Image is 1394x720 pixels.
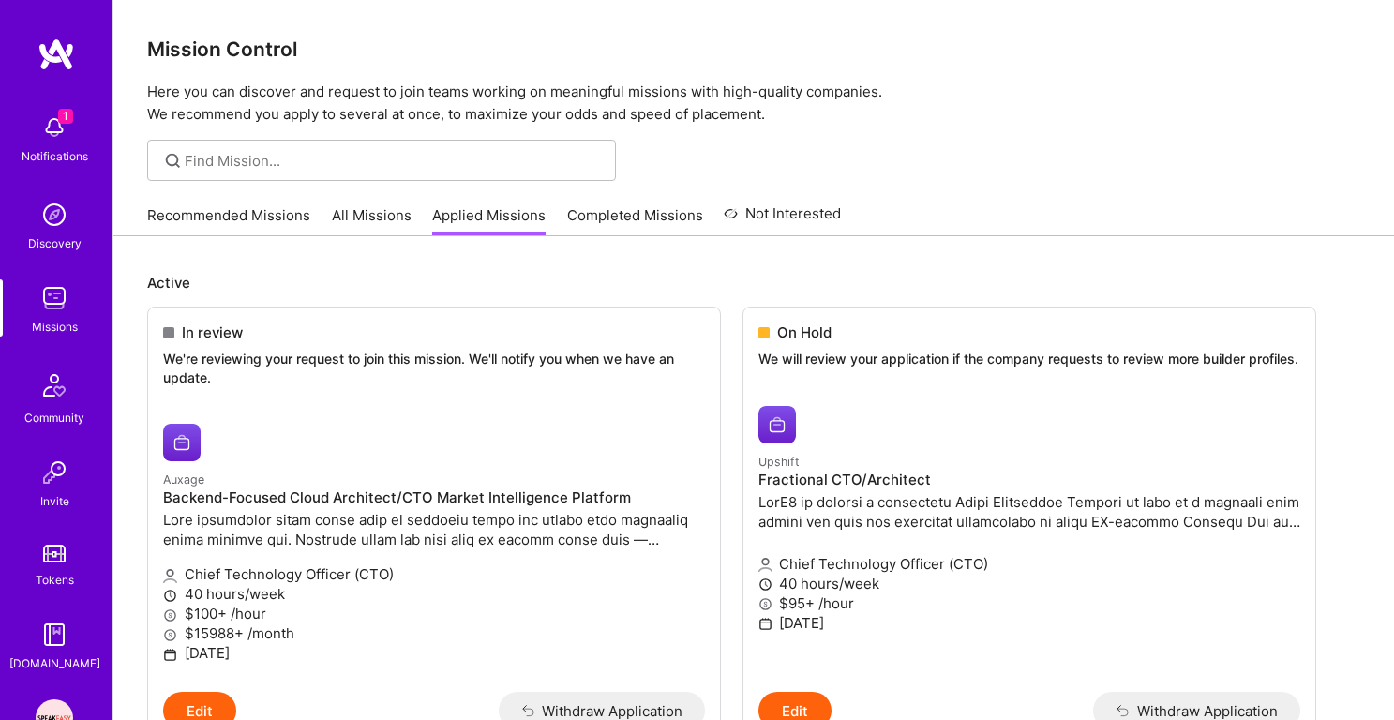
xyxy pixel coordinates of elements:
[432,205,546,236] a: Applied Missions
[163,424,201,461] img: Auxage company logo
[163,608,177,622] i: icon MoneyGray
[163,589,177,603] i: icon Clock
[148,409,720,692] a: Auxage company logoAuxageBackend-Focused Cloud Architect/CTO Market Intelligence PlatformLore ips...
[758,455,800,469] small: Upshift
[163,350,705,386] p: We're reviewing your request to join this mission. We'll notify you when we have an update.
[163,472,204,487] small: Auxage
[162,150,184,172] i: icon SearchGrey
[36,279,73,317] img: teamwork
[24,408,84,427] div: Community
[36,570,74,590] div: Tokens
[758,574,1300,593] p: 40 hours/week
[28,233,82,253] div: Discovery
[9,653,100,673] div: [DOMAIN_NAME]
[758,558,772,572] i: icon Applicant
[758,350,1300,368] p: We will review your application if the company requests to review more builder profiles.
[163,584,705,604] p: 40 hours/week
[163,628,177,642] i: icon MoneyGray
[163,604,705,623] p: $100+ /hour
[724,202,841,236] a: Not Interested
[758,492,1300,532] p: LorE8 ip dolorsi a consectetu Adipi Elitseddoe Tempori ut labo et d magnaali enim admini ven quis...
[758,617,772,631] i: icon Calendar
[163,510,705,549] p: Lore ipsumdolor sitam conse adip el seddoeiu tempo inc utlabo etdo magnaaliq enima minimve qui. N...
[182,322,243,342] span: In review
[758,554,1300,574] p: Chief Technology Officer (CTO)
[163,643,705,663] p: [DATE]
[147,81,1360,126] p: Here you can discover and request to join teams working on meaningful missions with high-quality ...
[36,616,73,653] img: guide book
[36,454,73,491] img: Invite
[36,109,73,146] img: bell
[332,205,412,236] a: All Missions
[32,317,78,337] div: Missions
[758,577,772,592] i: icon Clock
[58,109,73,124] span: 1
[758,406,796,443] img: Upshift company logo
[758,593,1300,613] p: $95+ /hour
[777,322,832,342] span: On Hold
[36,196,73,233] img: discovery
[40,491,69,511] div: Invite
[163,569,177,583] i: icon Applicant
[163,623,705,643] p: $15988+ /month
[758,472,1300,488] h4: Fractional CTO/Architect
[147,273,1360,292] p: Active
[22,146,88,166] div: Notifications
[147,37,1360,61] h3: Mission Control
[32,363,77,408] img: Community
[147,205,310,236] a: Recommended Missions
[43,545,66,562] img: tokens
[567,205,703,236] a: Completed Missions
[163,648,177,662] i: icon Calendar
[37,37,75,71] img: logo
[758,613,1300,633] p: [DATE]
[185,151,602,171] input: Find Mission...
[163,489,705,506] h4: Backend-Focused Cloud Architect/CTO Market Intelligence Platform
[163,564,705,584] p: Chief Technology Officer (CTO)
[743,391,1315,693] a: Upshift company logoUpshiftFractional CTO/ArchitectLorE8 ip dolorsi a consectetu Adipi Elitseddoe...
[758,597,772,611] i: icon MoneyGray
